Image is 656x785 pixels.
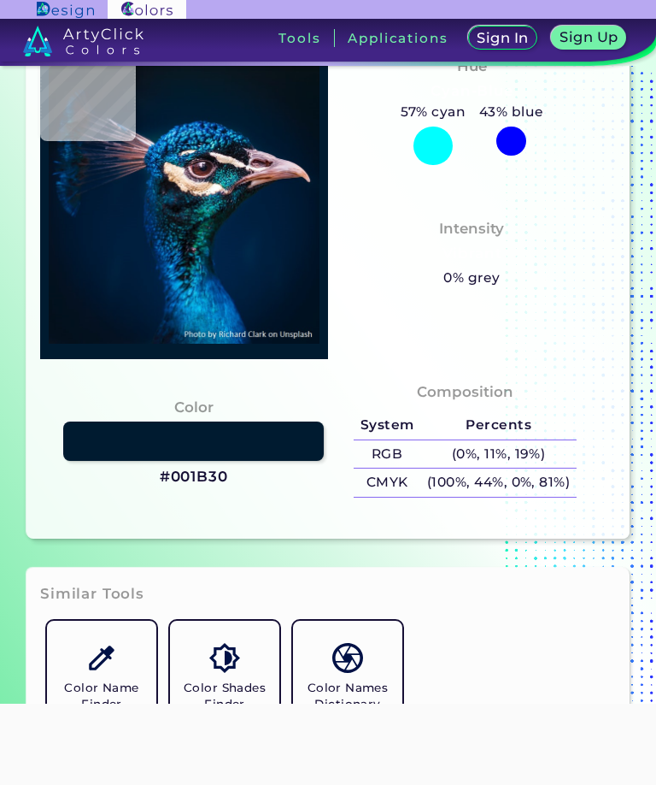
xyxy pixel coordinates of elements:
h5: CMYK [354,469,420,497]
img: ArtyClick Design logo [37,2,94,18]
a: Sign In [471,27,535,49]
h3: Applications [348,32,448,44]
h5: RGB [354,440,420,469]
h5: System [354,411,420,440]
h5: Sign Up [562,31,615,44]
h3: Tools [278,32,320,44]
h5: 0% grey [443,267,500,289]
a: Sign Up [555,27,624,49]
h4: Color [174,395,214,420]
img: icon_color_name_finder.svg [86,643,116,673]
a: Color Names Dictionary [286,614,409,737]
iframe: Advertisement [17,704,639,781]
a: Color Name Finder [40,614,163,737]
h5: Color Shades Finder [177,680,272,712]
img: icon_color_names_dictionary.svg [332,643,362,673]
h5: 43% blue [472,101,550,123]
h3: #001B30 [160,467,228,487]
h5: Sign In [479,32,526,44]
h5: Color Name Finder [54,680,149,712]
h5: (0%, 11%, 19%) [420,440,577,469]
h5: 57% cyan [394,101,472,123]
h3: Vibrant [435,244,509,264]
h5: (100%, 44%, 0%, 81%) [420,469,577,497]
h3: Cyan-Blue [424,81,520,102]
h3: Similar Tools [40,584,144,605]
h5: Color Names Dictionary [300,680,395,712]
a: Color Shades Finder [163,614,286,737]
h4: Composition [417,380,513,404]
img: img_pavlin.jpg [49,54,319,351]
h4: Intensity [439,216,504,241]
h5: Percents [420,411,577,440]
img: logo_artyclick_colors_white.svg [23,26,143,56]
img: icon_color_shades.svg [209,643,239,673]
